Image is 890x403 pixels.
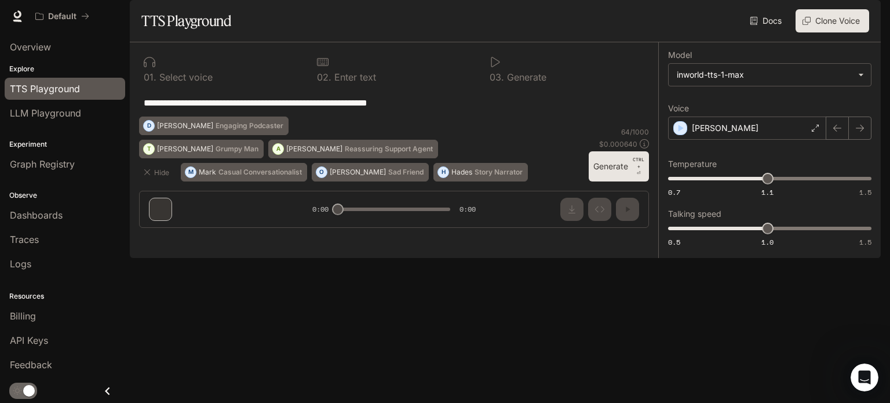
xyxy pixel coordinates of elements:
div: D [144,117,154,135]
p: Default [48,12,76,21]
p: $ 0.000640 [599,139,637,149]
h1: TTS Playground [141,9,231,32]
div: H [438,163,448,181]
button: D[PERSON_NAME]Engaging Podcaster [139,117,289,135]
p: Generate [504,72,546,82]
p: [PERSON_NAME] [157,122,213,129]
p: Sad Friend [388,169,424,176]
span: 1.0 [761,237,774,247]
p: Mark [199,169,216,176]
p: Voice [668,104,689,112]
span: 0.5 [668,237,680,247]
p: 64 / 1000 [621,127,649,137]
div: O [316,163,327,181]
button: T[PERSON_NAME]Grumpy Man [139,140,264,158]
p: [PERSON_NAME] [330,169,386,176]
div: M [185,163,196,181]
span: 0.7 [668,187,680,197]
p: Talking speed [668,210,721,218]
button: Clone Voice [796,9,869,32]
p: Engaging Podcaster [216,122,283,129]
p: 0 2 . [317,72,331,82]
div: A [273,140,283,158]
button: O[PERSON_NAME]Sad Friend [312,163,429,181]
button: GenerateCTRL +⏎ [589,151,649,181]
p: [PERSON_NAME] [157,146,213,153]
p: Story Narrator [475,169,523,176]
button: MMarkCasual Conversationalist [181,163,307,181]
p: CTRL + [633,156,644,170]
p: Grumpy Man [216,146,258,153]
button: Hide [139,163,176,181]
p: 0 1 . [144,72,156,82]
div: T [144,140,154,158]
p: Reassuring Support Agent [345,146,433,153]
p: Temperature [668,160,717,168]
p: Model [668,51,692,59]
button: A[PERSON_NAME]Reassuring Support Agent [268,140,438,158]
div: inworld-tts-1-max [677,69,852,81]
p: Hades [451,169,472,176]
p: Select voice [156,72,213,82]
span: 1.1 [761,187,774,197]
span: 1.5 [859,237,871,247]
p: ⏎ [633,156,644,177]
button: All workspaces [30,5,94,28]
p: Casual Conversationalist [218,169,302,176]
p: 0 3 . [490,72,504,82]
iframe: Intercom live chat [851,364,878,391]
p: Enter text [331,72,376,82]
div: inworld-tts-1-max [669,64,871,86]
a: Docs [747,9,786,32]
p: [PERSON_NAME] [692,122,758,134]
button: HHadesStory Narrator [433,163,528,181]
span: 1.5 [859,187,871,197]
p: [PERSON_NAME] [286,146,342,153]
